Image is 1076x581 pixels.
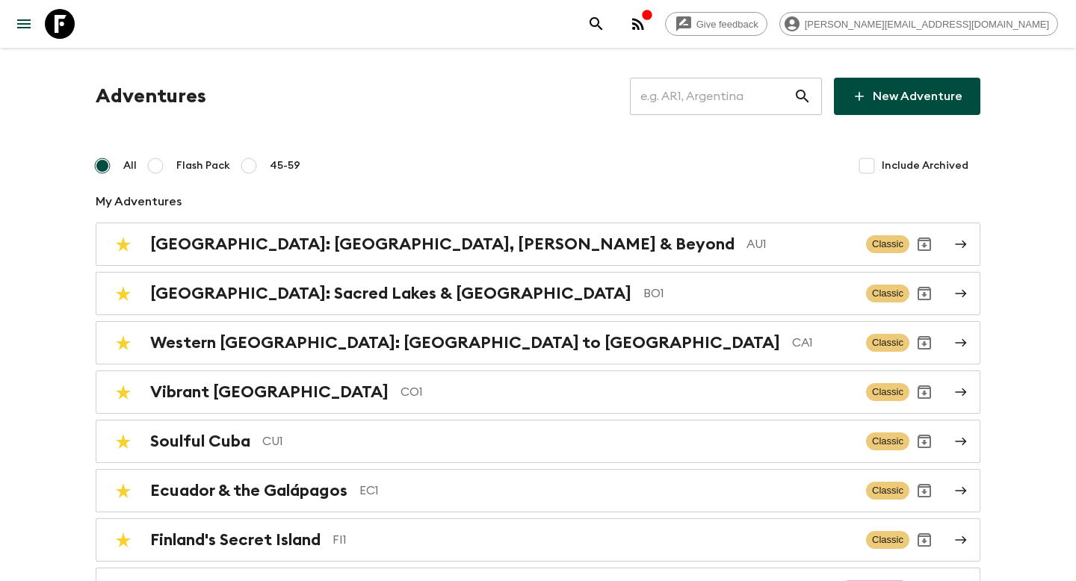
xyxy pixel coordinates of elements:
p: EC1 [359,482,854,500]
p: BO1 [643,285,854,302]
span: Classic [866,334,909,352]
input: e.g. AR1, Argentina [630,75,794,117]
h2: [GEOGRAPHIC_DATA]: Sacred Lakes & [GEOGRAPHIC_DATA] [150,284,631,303]
a: Ecuador & the GalápagosEC1ClassicArchive [96,469,980,512]
a: Vibrant [GEOGRAPHIC_DATA]CO1ClassicArchive [96,370,980,414]
button: Archive [909,525,939,555]
div: [PERSON_NAME][EMAIL_ADDRESS][DOMAIN_NAME] [779,12,1058,36]
h2: Western [GEOGRAPHIC_DATA]: [GEOGRAPHIC_DATA] to [GEOGRAPHIC_DATA] [150,333,780,352]
span: Give feedback [688,19,767,30]
h1: Adventures [96,81,206,111]
h2: Ecuador & the Galápagos [150,481,347,500]
span: 45-59 [270,158,300,173]
span: Classic [866,383,909,401]
a: New Adventure [834,78,980,115]
p: CO1 [401,383,854,401]
button: Archive [909,476,939,506]
span: All [123,158,137,173]
span: Classic [866,235,909,253]
a: Soulful CubaCU1ClassicArchive [96,420,980,463]
h2: Finland's Secret Island [150,530,321,550]
button: menu [9,9,39,39]
span: Classic [866,531,909,549]
h2: Soulful Cuba [150,432,250,451]
span: Classic [866,432,909,450]
button: search adventures [581,9,611,39]
button: Archive [909,377,939,407]
p: FI1 [333,531,854,549]
button: Archive [909,426,939,456]
a: Give feedback [665,12,767,36]
a: Western [GEOGRAPHIC_DATA]: [GEOGRAPHIC_DATA] to [GEOGRAPHIC_DATA]CA1ClassicArchive [96,321,980,364]
span: Classic [866,285,909,302]
p: AU1 [746,235,854,253]
span: [PERSON_NAME][EMAIL_ADDRESS][DOMAIN_NAME] [797,19,1057,30]
span: Classic [866,482,909,500]
button: Archive [909,279,939,308]
p: CA1 [792,334,854,352]
button: Archive [909,328,939,358]
a: [GEOGRAPHIC_DATA]: [GEOGRAPHIC_DATA], [PERSON_NAME] & BeyondAU1ClassicArchive [96,223,980,266]
a: Finland's Secret IslandFI1ClassicArchive [96,518,980,562]
a: [GEOGRAPHIC_DATA]: Sacred Lakes & [GEOGRAPHIC_DATA]BO1ClassicArchive [96,272,980,315]
h2: [GEOGRAPHIC_DATA]: [GEOGRAPHIC_DATA], [PERSON_NAME] & Beyond [150,234,735,254]
button: Archive [909,229,939,259]
p: My Adventures [96,193,980,211]
p: CU1 [262,432,854,450]
h2: Vibrant [GEOGRAPHIC_DATA] [150,382,389,402]
span: Flash Pack [176,158,230,173]
span: Include Archived [882,158,968,173]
